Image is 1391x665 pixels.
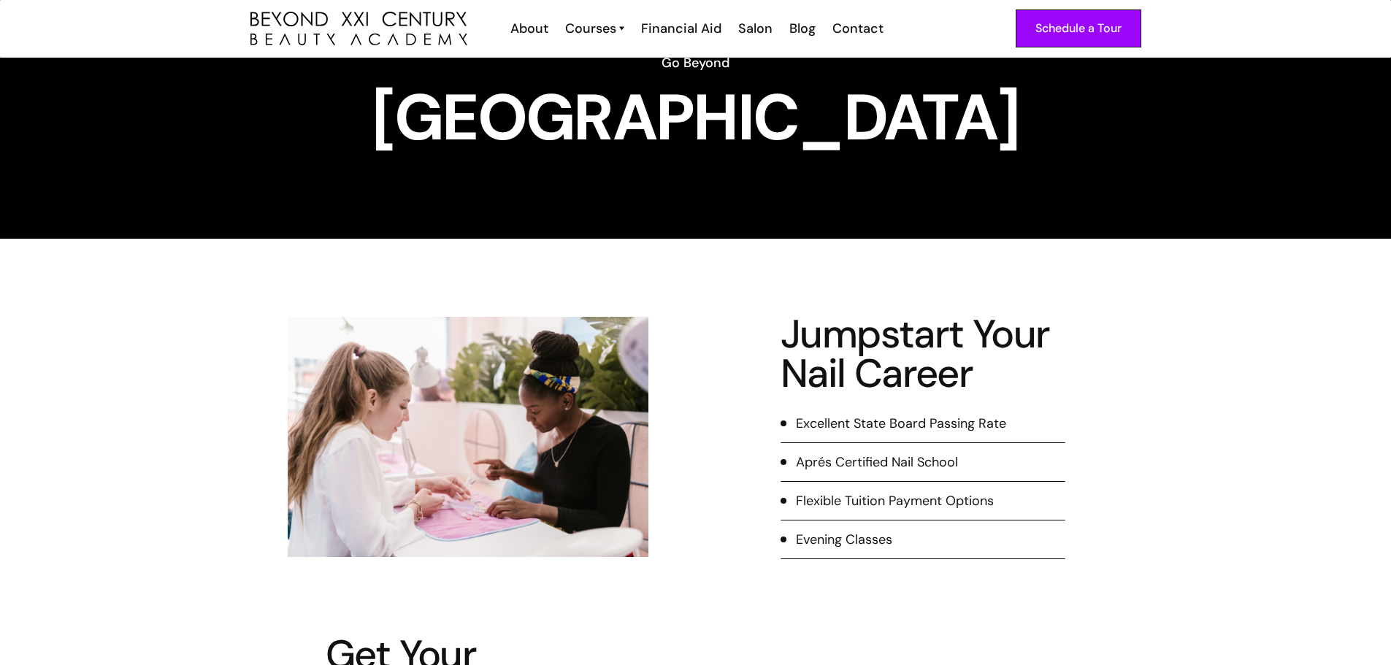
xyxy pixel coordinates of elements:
div: Financial Aid [641,19,721,38]
a: About [501,19,556,38]
div: Salon [738,19,773,38]
div: Aprés Certified Nail School [796,453,958,472]
img: beyond 21st century beauty academy logo [250,12,467,46]
a: home [250,12,467,46]
div: Excellent State Board Passing Rate [796,414,1006,433]
img: nail tech working at salon [288,317,648,557]
h2: Jumpstart Your Nail Career [781,315,1065,393]
div: Evening Classes [796,530,892,549]
a: Courses [565,19,624,38]
div: Contact [832,19,884,38]
a: Schedule a Tour [1016,9,1141,47]
div: Courses [565,19,616,38]
div: Schedule a Tour [1035,19,1122,38]
strong: [GEOGRAPHIC_DATA] [372,76,1019,159]
a: Financial Aid [632,19,729,38]
h6: Go Beyond [250,53,1141,72]
div: About [510,19,548,38]
a: Blog [780,19,823,38]
div: Flexible Tuition Payment Options [796,491,994,510]
div: Blog [789,19,816,38]
a: Salon [729,19,780,38]
a: Contact [823,19,891,38]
